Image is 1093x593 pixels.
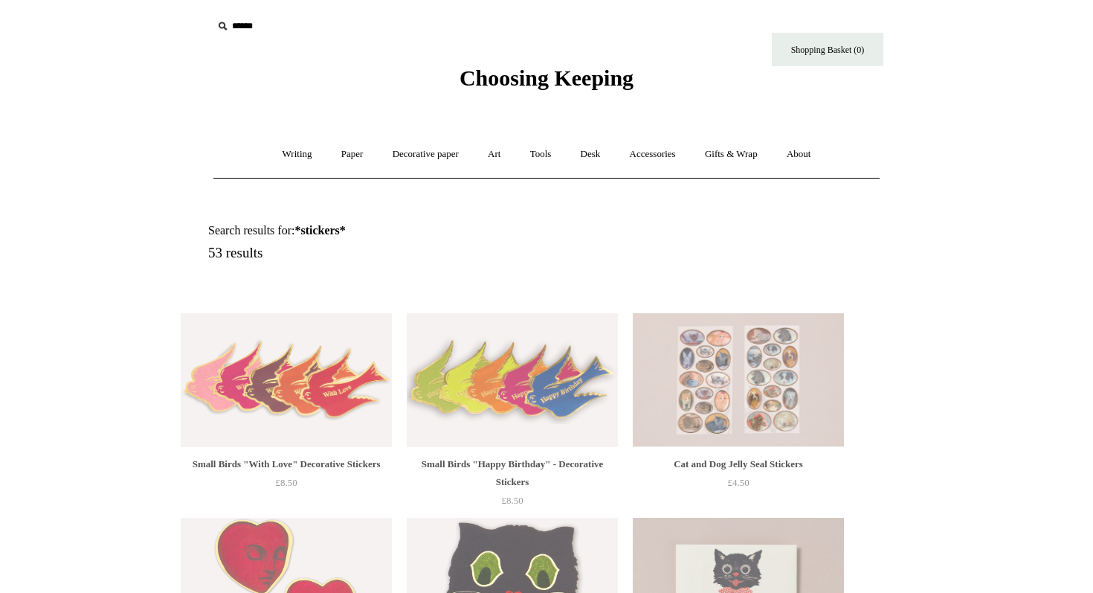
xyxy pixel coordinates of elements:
[517,135,565,174] a: Tools
[294,224,345,237] strong: *stickers*
[474,135,514,174] a: Art
[181,313,392,447] a: Small Birds "With Love" Decorative Stickers Small Birds "With Love" Decorative Stickers
[616,135,689,174] a: Accessories
[181,455,392,516] a: Small Birds "With Love" Decorative Stickers £8.50
[181,313,392,447] img: Small Birds "With Love" Decorative Stickers
[379,135,472,174] a: Decorative paper
[691,135,771,174] a: Gifts & Wrap
[208,245,564,262] h5: 53 results
[410,455,614,491] div: Small Birds "Happy Birthday" - Decorative Stickers
[407,455,618,516] a: Small Birds "Happy Birthday" - Decorative Stickers £8.50
[773,135,825,174] a: About
[460,65,633,90] span: Choosing Keeping
[269,135,326,174] a: Writing
[208,223,564,237] h1: Search results for:
[633,313,844,447] img: Cat and Dog Jelly Seal Stickers
[636,455,840,473] div: Cat and Dog Jelly Seal Stickers
[460,77,633,88] a: Choosing Keeping
[275,477,297,488] span: £8.50
[184,455,388,473] div: Small Birds "With Love" Decorative Stickers
[407,313,618,447] img: Small Birds "Happy Birthday" - Decorative Stickers
[407,313,618,447] a: Small Birds "Happy Birthday" - Decorative Stickers Small Birds "Happy Birthday" - Decorative Stic...
[633,313,844,447] a: Cat and Dog Jelly Seal Stickers Cat and Dog Jelly Seal Stickers
[772,33,883,66] a: Shopping Basket (0)
[567,135,614,174] a: Desk
[727,477,749,488] span: £4.50
[328,135,377,174] a: Paper
[633,455,844,516] a: Cat and Dog Jelly Seal Stickers £4.50
[501,495,523,506] span: £8.50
